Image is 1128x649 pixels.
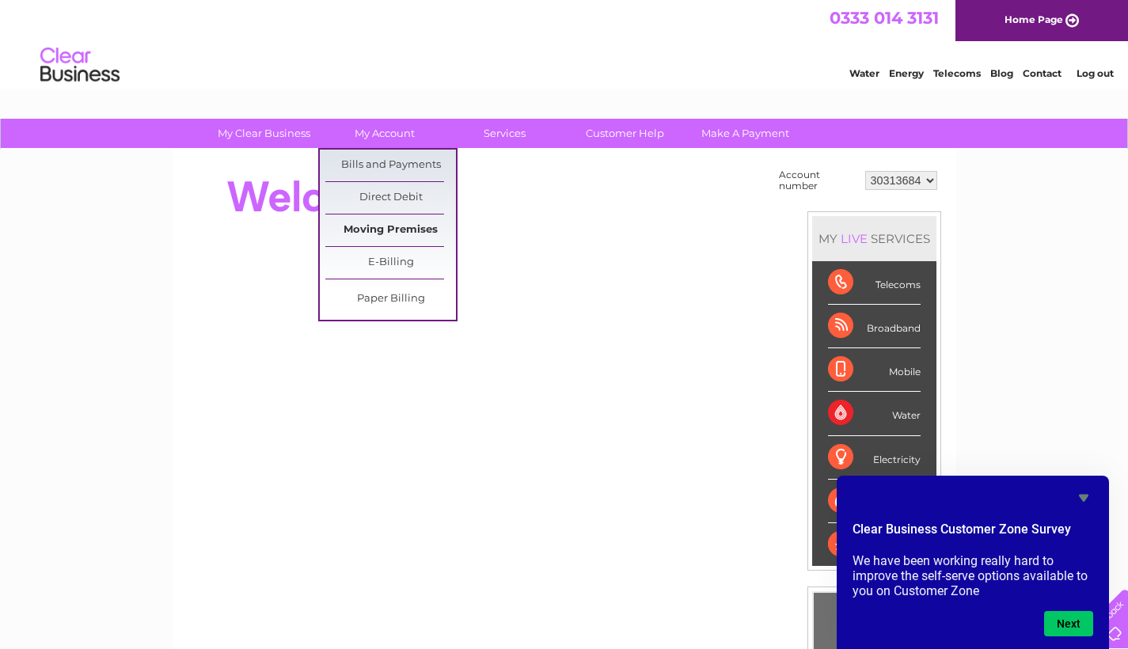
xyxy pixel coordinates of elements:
[828,480,921,523] div: Gas
[853,553,1093,598] p: We have been working really hard to improve the self-serve options available to you on Customer Zone
[1044,611,1093,636] button: Next question
[837,231,871,246] div: LIVE
[853,520,1093,547] h2: Clear Business Customer Zone Survey
[849,67,879,79] a: Water
[325,247,456,279] a: E-Billing
[818,597,931,624] a: .
[828,261,921,305] div: Telecoms
[830,8,939,28] a: 0333 014 3131
[933,67,981,79] a: Telecoms
[325,150,456,181] a: Bills and Payments
[325,182,456,214] a: Direct Debit
[560,119,690,148] a: Customer Help
[325,283,456,315] a: Paper Billing
[990,67,1013,79] a: Blog
[40,41,120,89] img: logo.png
[828,523,921,566] div: Payments
[439,119,570,148] a: Services
[199,119,329,148] a: My Clear Business
[828,305,921,348] div: Broadband
[1077,67,1114,79] a: Log out
[813,592,936,642] td: Link Account
[1074,488,1093,507] button: Hide survey
[191,9,939,77] div: Clear Business is a trading name of Verastar Limited (registered in [GEOGRAPHIC_DATA] No. 3667643...
[853,488,1093,636] div: Clear Business Customer Zone Survey
[1023,67,1062,79] a: Contact
[828,348,921,392] div: Mobile
[812,216,936,261] div: MY SERVICES
[775,165,861,195] td: Account number
[889,67,924,79] a: Energy
[828,436,921,480] div: Electricity
[828,392,921,435] div: Water
[325,214,456,246] a: Moving Premises
[680,119,811,148] a: Make A Payment
[319,119,450,148] a: My Account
